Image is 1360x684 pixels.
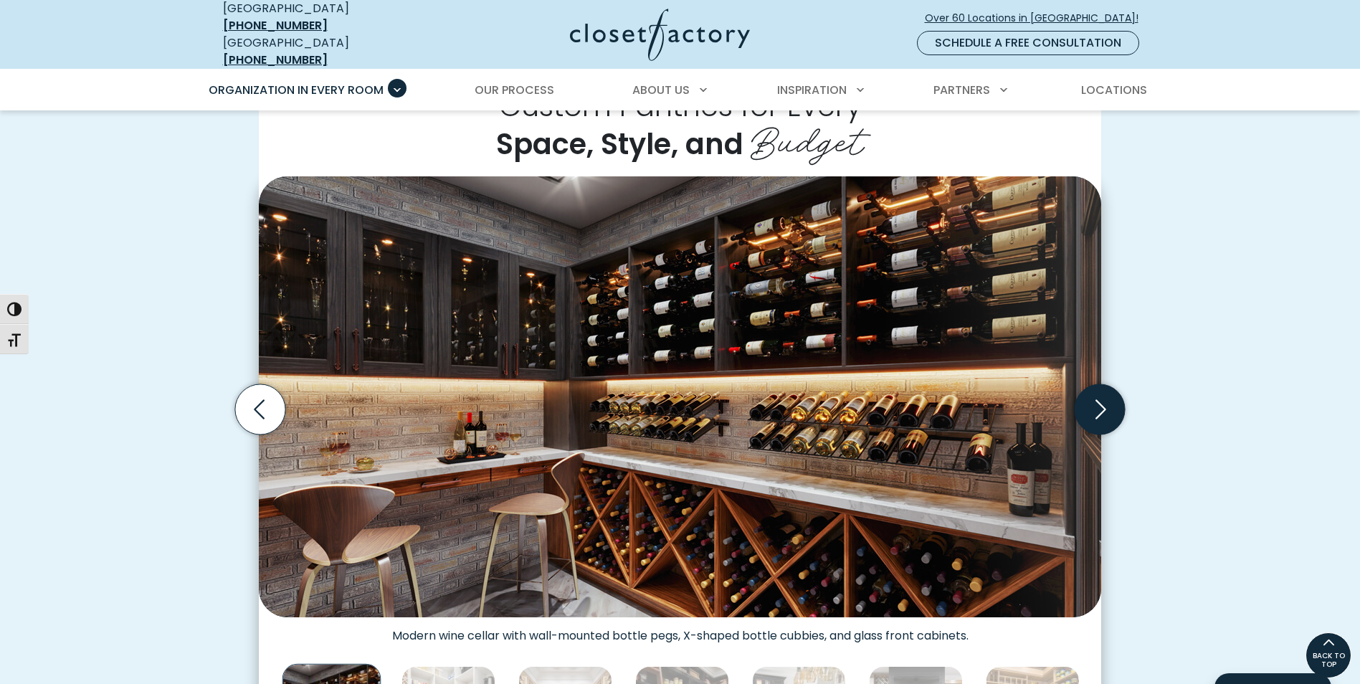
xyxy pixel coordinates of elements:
img: Closet Factory Logo [570,9,750,61]
div: [GEOGRAPHIC_DATA] [223,34,431,69]
a: Over 60 Locations in [GEOGRAPHIC_DATA]! [924,6,1151,31]
span: Budget [751,109,864,166]
nav: Primary Menu [199,70,1162,110]
span: Our Process [475,82,554,98]
span: BACK TO TOP [1306,652,1351,669]
span: Space, Style, and [496,124,743,164]
a: BACK TO TOP [1306,632,1351,678]
span: Partners [933,82,990,98]
span: Organization in Every Room [209,82,384,98]
a: [PHONE_NUMBER] [223,52,328,68]
img: Modern wine room with black shelving, exposed brick walls, under-cabinet lighting, and marble cou... [259,176,1101,617]
span: About Us [632,82,690,98]
span: Over 60 Locations in [GEOGRAPHIC_DATA]! [925,11,1150,26]
button: Next slide [1069,379,1131,440]
span: Locations [1081,82,1147,98]
a: [PHONE_NUMBER] [223,17,328,34]
button: Previous slide [229,379,291,440]
figcaption: Modern wine cellar with wall-mounted bottle pegs, X-shaped bottle cubbies, and glass front cabinets. [259,617,1101,643]
span: Inspiration [777,82,847,98]
a: Schedule a Free Consultation [917,31,1139,55]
